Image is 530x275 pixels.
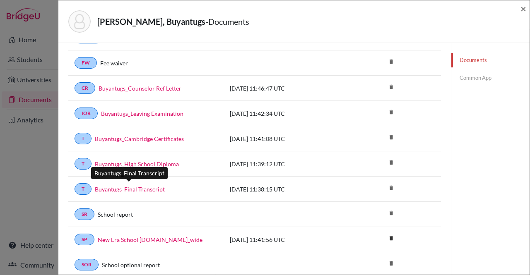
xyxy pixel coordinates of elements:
span: - Documents [205,17,249,26]
i: delete [385,182,397,194]
div: [DATE] 11:38:15 UTC [224,185,348,194]
span: × [520,2,526,14]
div: [DATE] 11:41:08 UTC [224,134,348,143]
i: delete [385,207,397,219]
a: School optional report [102,261,160,269]
a: CR [75,82,95,94]
div: Buyantugs_Final Transcript [91,167,168,179]
a: SR [75,208,94,220]
a: Buyantugs_High School Diploma [95,160,179,168]
a: FW [75,57,97,69]
a: School report [98,210,133,219]
a: Common App [451,71,530,85]
a: Documents [451,53,530,67]
div: [DATE] 11:39:12 UTC [224,160,348,168]
a: New Era School [DOMAIN_NAME]_wide [98,235,202,244]
a: T [75,158,92,170]
div: [DATE] 11:42:34 UTC [224,109,348,118]
a: Buyantugs_Leaving Examination [101,109,183,118]
a: delete [385,233,397,244]
i: delete [385,156,397,169]
i: delete [385,257,397,270]
strong: [PERSON_NAME], Buyantugs [97,17,205,26]
a: Buyantugs_Cambridge Certificates [95,134,184,143]
a: IOR [75,108,98,119]
i: delete [385,81,397,93]
a: SP [75,234,94,245]
a: T [75,133,92,144]
i: delete [385,131,397,143]
a: T [75,183,92,195]
a: Buyantugs_Final Transcript [95,185,165,194]
a: Buyantugs_Counselor Ref Letter [99,84,181,93]
i: delete [385,55,397,68]
i: delete [385,232,397,244]
a: Fee waiver [100,59,128,67]
div: [DATE] 11:41:56 UTC [224,235,348,244]
i: delete [385,106,397,118]
button: Close [520,4,526,14]
a: SOR [75,259,99,270]
div: [DATE] 11:46:47 UTC [224,84,348,93]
